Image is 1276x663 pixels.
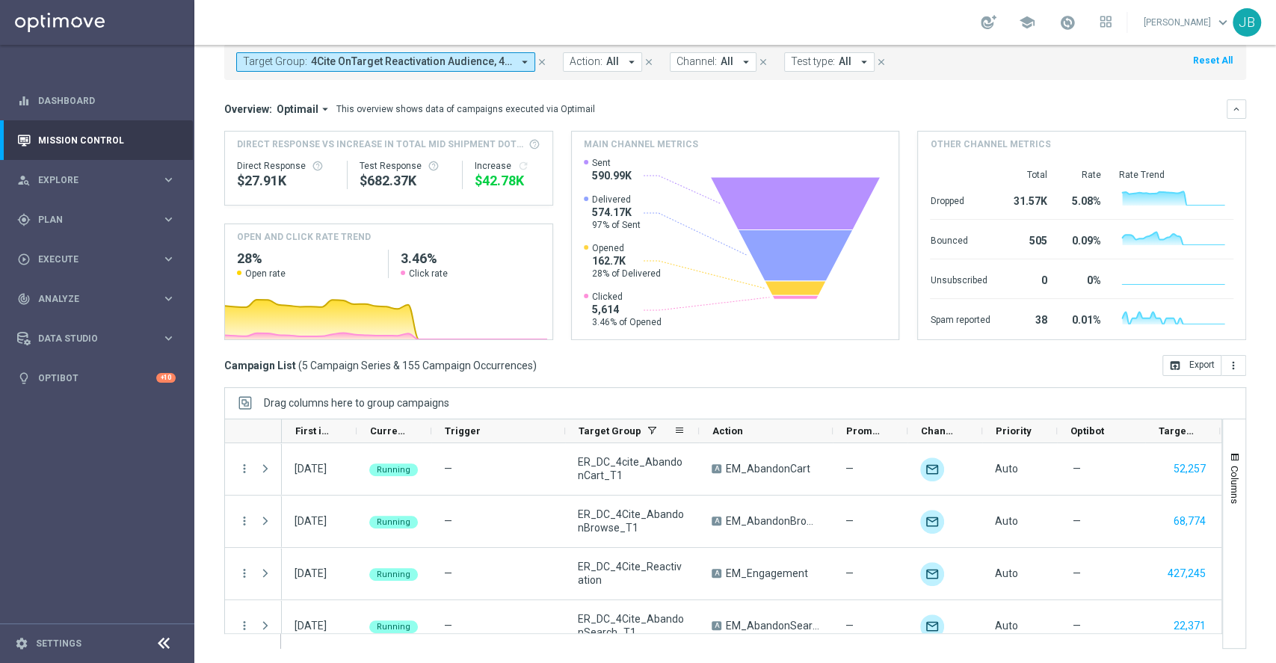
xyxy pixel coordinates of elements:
span: Clicked [592,291,662,303]
button: open_in_browser Export [1162,355,1221,376]
span: EM_AbandonBrowse [726,514,820,528]
span: — [444,567,452,579]
span: Plan [38,215,161,224]
div: 31.57K [1008,188,1047,212]
i: arrow_drop_down [318,102,332,116]
span: Analyze [38,295,161,303]
div: +10 [156,373,176,383]
span: school [1019,14,1035,31]
span: Columns [1229,466,1241,504]
span: — [845,462,854,475]
button: 52,257 [1172,460,1207,478]
span: Execute [38,255,161,264]
div: Row Groups [264,397,449,409]
div: 0.09% [1064,227,1100,251]
span: EM_AbandonSearch [726,619,820,632]
i: arrow_drop_down [518,55,531,69]
span: EM_Engagement [726,567,808,580]
img: Optimail [920,562,944,586]
i: open_in_browser [1169,360,1181,371]
img: Optimail [920,614,944,638]
button: play_circle_outline Execute keyboard_arrow_right [16,253,176,265]
h4: Other channel metrics [930,138,1050,151]
i: close [644,57,654,67]
button: close [875,54,888,70]
h2: 3.46% [401,250,540,268]
div: 0% [1064,267,1100,291]
span: All [606,55,619,68]
span: 162.7K [592,254,661,268]
i: arrow_drop_down [739,55,753,69]
span: Action: [570,55,602,68]
span: Target Group: [243,55,307,68]
i: refresh [517,160,529,172]
span: Data Studio [38,334,161,343]
img: Optimail [920,457,944,481]
span: Action [712,425,743,437]
colored-tag: Running [369,514,418,528]
div: Mission Control [17,120,176,160]
span: — [444,620,452,632]
i: lightbulb [17,371,31,385]
div: Analyze [17,292,161,306]
span: Drag columns here to group campaigns [264,397,449,409]
span: A [712,516,721,525]
i: keyboard_arrow_right [161,212,176,226]
span: Target Group [579,425,641,437]
span: — [845,567,854,580]
h4: OPEN AND CLICK RATE TREND [237,230,371,244]
span: All [839,55,851,68]
div: Dashboard [17,81,176,120]
div: Data Studio [17,332,161,345]
span: ER_DC_4Cite_AbandonSearch_T1 [578,612,686,639]
button: Reset All [1192,52,1234,69]
a: Dashboard [38,81,176,120]
span: A [712,464,721,473]
div: $27,905 [237,172,335,190]
a: Mission Control [38,120,176,160]
div: Increase [475,160,540,172]
span: Running [377,622,410,632]
div: 01 Aug 2025, Friday [295,462,327,475]
div: 01 Aug 2025, Friday [295,567,327,580]
span: Running [377,517,410,527]
span: Auto [995,515,1018,527]
colored-tag: Running [369,462,418,476]
div: Rate [1064,169,1100,181]
span: Opened [592,242,661,254]
div: 505 [1008,227,1047,251]
div: This overview shows data of campaigns executed via Optimail [336,102,595,116]
colored-tag: Running [369,567,418,581]
a: [PERSON_NAME]keyboard_arrow_down [1142,11,1233,34]
span: Sent [592,157,632,169]
i: gps_fixed [17,213,31,226]
span: Auto [995,567,1018,579]
button: Test type: All arrow_drop_down [784,52,875,72]
button: equalizer Dashboard [16,95,176,107]
div: $42,777 [475,172,540,190]
div: 0 [1008,267,1047,291]
span: — [1073,619,1081,632]
div: Bounced [930,227,990,251]
multiple-options-button: Export to CSV [1162,359,1246,371]
span: A [712,621,721,630]
i: keyboard_arrow_down [1231,104,1242,114]
span: Test type: [791,55,835,68]
div: JB [1233,8,1261,37]
button: person_search Explore keyboard_arrow_right [16,174,176,186]
button: Data Studio keyboard_arrow_right [16,333,176,345]
i: keyboard_arrow_right [161,292,176,306]
span: Auto [995,620,1018,632]
colored-tag: Running [369,619,418,633]
h2: 28% [237,250,376,268]
span: A [712,569,721,578]
div: Dropped [930,188,990,212]
h4: Main channel metrics [584,138,698,151]
button: Action: All arrow_drop_down [563,52,642,72]
div: Test Response [360,160,451,172]
div: Plan [17,213,161,226]
span: 5 Campaign Series & 155 Campaign Occurrences [302,359,533,372]
i: more_vert [1227,360,1239,371]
